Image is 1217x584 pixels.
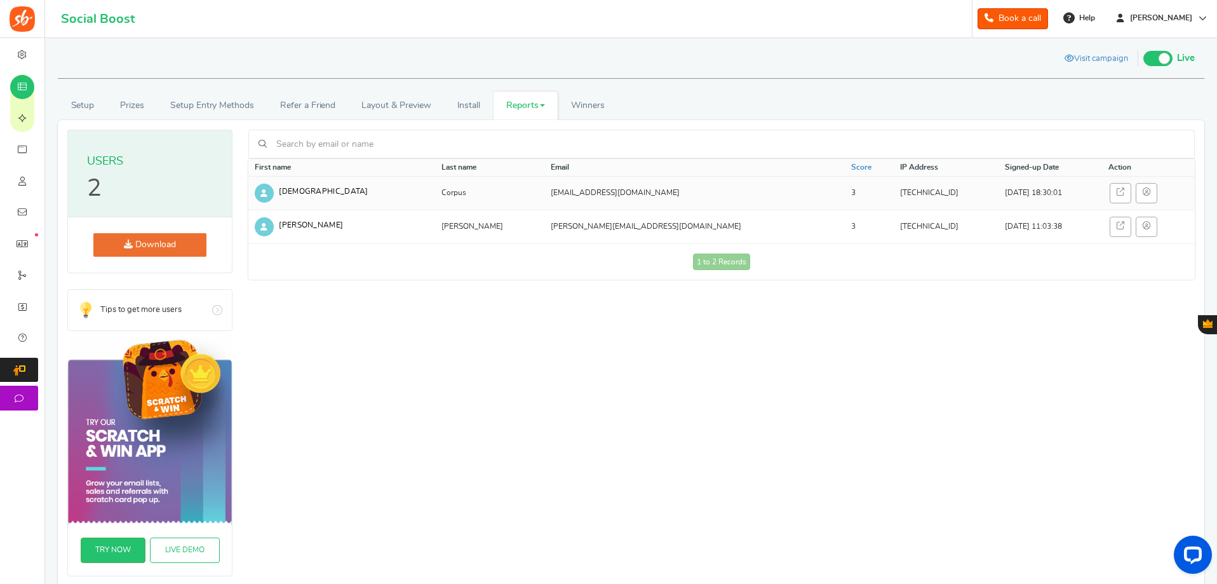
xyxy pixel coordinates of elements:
a: Help [1058,8,1101,28]
th: Signed-up Date [998,159,1101,177]
a: Reports [494,92,558,120]
a: View entries [1136,217,1157,237]
td: [TECHNICAL_ID] [894,176,998,210]
a: Sign in as a user [1110,217,1131,237]
a: Live Demo [150,538,220,563]
th: Last name [435,159,545,177]
a: Score [851,162,871,173]
td: 3 [845,176,894,210]
td: [DATE] 18:30:01 [998,176,1101,210]
td: [EMAIL_ADDRESS][DOMAIN_NAME] [544,176,845,210]
td: [DATE] 11:03:38 [998,210,1101,243]
a: Install [444,92,494,120]
a: Book a call [978,8,1048,29]
span: [PERSON_NAME] [1125,13,1197,24]
a: Refer a Friend [267,92,349,120]
a: TRY NOW [81,538,145,562]
a: Setup Entry Methods [157,92,267,120]
em: New [35,233,38,236]
img: Social Boost [10,6,35,32]
a: Go [68,290,232,330]
h1: Social Boost [61,12,135,26]
iframe: LiveChat chat widget [1164,531,1217,584]
a: Layout & Preview [349,92,444,120]
span: Help [1076,13,1095,24]
h3: Users [87,149,213,175]
a: Download [93,233,206,257]
td: [PERSON_NAME][EMAIL_ADDRESS][DOMAIN_NAME] [544,210,845,243]
span: [DEMOGRAPHIC_DATA] [279,187,368,195]
td: Corpus [435,176,545,210]
a: Prizes [107,92,158,120]
th: Action [1102,159,1195,177]
span: [PERSON_NAME] [279,221,343,229]
th: IP Address [894,159,998,177]
input: Search by email or name [273,133,1185,155]
a: View entries [1136,183,1157,203]
td: [PERSON_NAME] [435,210,545,243]
button: Gratisfaction [1198,315,1217,334]
a: Sign in as a user [1110,183,1131,203]
a: Visit campaign [1055,49,1138,71]
td: 3 [845,210,894,243]
span: Gratisfaction [1203,319,1213,328]
span: Live [1177,51,1195,65]
td: [TECHNICAL_ID] [894,210,998,243]
th: Email [544,159,845,177]
a: Setup [58,92,107,120]
p: 2 [87,177,102,201]
th: First name [248,159,435,177]
span: Winners [571,101,605,110]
